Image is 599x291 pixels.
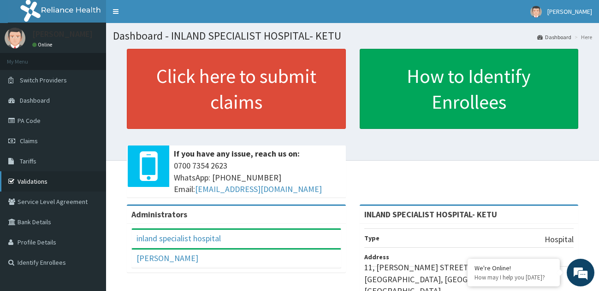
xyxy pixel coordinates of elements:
a: [EMAIL_ADDRESS][DOMAIN_NAME] [195,184,322,194]
b: If you have any issue, reach us on: [174,148,300,159]
b: Address [364,253,389,261]
h1: Dashboard - INLAND SPECIALIST HOSPITAL- KETU [113,30,592,42]
span: Tariffs [20,157,36,165]
li: Here [572,33,592,41]
span: Switch Providers [20,76,67,84]
p: Hospital [545,233,574,245]
a: [PERSON_NAME] [136,253,198,263]
span: Dashboard [20,96,50,105]
span: 0700 7354 2623 WhatsApp: [PHONE_NUMBER] Email: [174,160,341,195]
b: Type [364,234,380,242]
span: Claims [20,137,38,145]
a: inland specialist hospital [136,233,221,244]
p: How may I help you today? [474,274,553,281]
strong: INLAND SPECIALIST HOSPITAL- KETU [364,209,497,220]
a: Click here to submit claims [127,49,346,129]
a: Online [32,41,54,48]
span: [PERSON_NAME] [547,7,592,16]
div: We're Online! [474,264,553,272]
p: [PERSON_NAME] [32,30,93,38]
img: User Image [5,28,25,48]
a: How to Identify Enrollees [360,49,579,129]
b: Administrators [131,209,187,220]
img: User Image [530,6,542,17]
a: Dashboard [537,33,571,41]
